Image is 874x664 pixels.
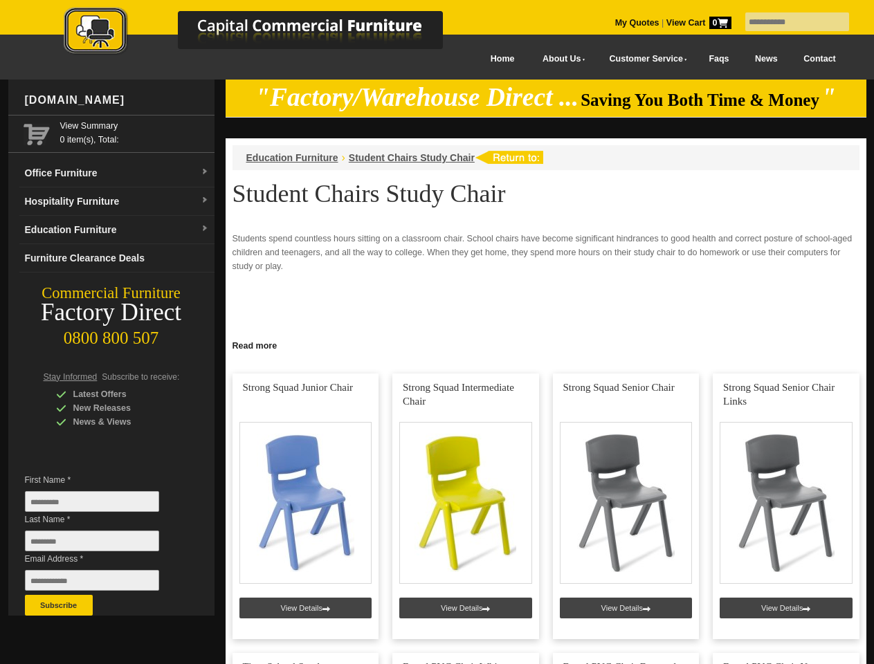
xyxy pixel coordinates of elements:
li: › [342,151,345,165]
div: Factory Direct [8,303,215,322]
img: dropdown [201,196,209,205]
span: 0 item(s), Total: [60,119,209,145]
span: First Name * [25,473,180,487]
input: Email Address * [25,570,159,591]
a: Contact [790,44,848,75]
a: Student Chairs Study Chair [349,152,475,163]
a: View Cart0 [664,18,731,28]
a: Office Furnituredropdown [19,159,215,187]
a: Capital Commercial Furniture Logo [26,7,510,62]
a: About Us [527,44,594,75]
input: Last Name * [25,531,159,551]
em: "Factory/Warehouse Direct ... [255,83,579,111]
em: " [821,83,836,111]
button: Subscribe [25,595,93,616]
a: View Summary [60,119,209,133]
a: Click to read more [226,335,866,353]
a: Furniture Clearance Deals [19,244,215,273]
img: dropdown [201,168,209,176]
span: Stay Informed [44,372,98,382]
a: My Quotes [615,18,659,28]
div: 0800 800 507 [8,322,215,348]
div: Commercial Furniture [8,284,215,303]
img: return to [475,151,543,164]
input: First Name * [25,491,159,512]
h1: Student Chairs Study Chair [233,181,859,207]
div: News & Views [56,415,188,429]
div: Latest Offers [56,387,188,401]
span: 0 [709,17,731,29]
span: Last Name * [25,513,180,526]
img: Capital Commercial Furniture Logo [26,7,510,57]
div: [DOMAIN_NAME] [19,80,215,121]
span: Email Address * [25,552,180,566]
div: New Releases [56,401,188,415]
strong: View Cart [666,18,731,28]
a: Hospitality Furnituredropdown [19,187,215,216]
a: Education Furnituredropdown [19,216,215,244]
span: Subscribe to receive: [102,372,179,382]
a: Education Furniture [246,152,338,163]
a: Customer Service [594,44,695,75]
a: News [742,44,790,75]
p: Students spend countless hours sitting on a classroom chair. School chairs have become significan... [233,232,859,273]
a: Faqs [696,44,743,75]
span: Saving You Both Time & Money [581,91,819,109]
img: dropdown [201,225,209,233]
